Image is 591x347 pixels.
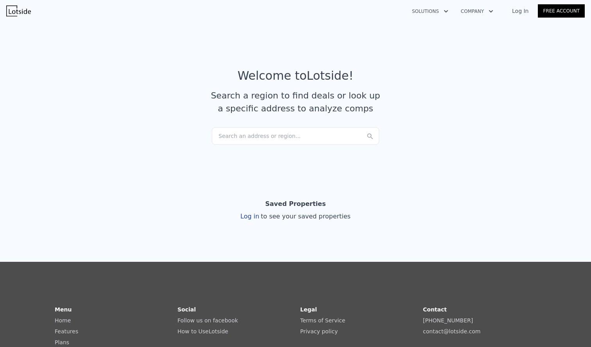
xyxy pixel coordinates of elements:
a: Terms of Service [300,317,345,324]
a: Follow us on facebook [177,317,238,324]
a: Log In [503,7,538,15]
a: Features [55,328,78,334]
a: [PHONE_NUMBER] [423,317,473,324]
a: contact@lotside.com [423,328,480,334]
div: Search an address or region... [212,127,379,145]
a: Home [55,317,71,324]
strong: Menu [55,306,72,313]
div: Welcome to Lotside ! [238,69,354,83]
div: Log in [240,212,351,221]
div: Saved Properties [265,196,326,212]
a: Privacy policy [300,328,338,334]
div: Search a region to find deals or look up a specific address to analyze comps [208,89,383,115]
a: Free Account [538,4,585,18]
button: Solutions [406,4,455,18]
button: Company [455,4,500,18]
span: to see your saved properties [259,213,351,220]
a: How to UseLotside [177,328,228,334]
a: Plans [55,339,69,345]
strong: Contact [423,306,447,313]
strong: Legal [300,306,317,313]
strong: Social [177,306,196,313]
img: Lotside [6,5,31,16]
